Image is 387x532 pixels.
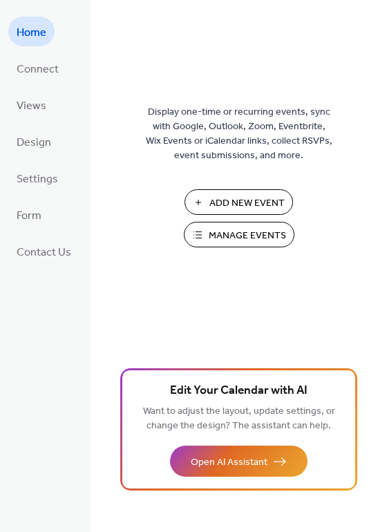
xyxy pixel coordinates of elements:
span: Connect [17,59,59,80]
span: Add New Event [209,196,285,211]
span: Display one-time or recurring events, sync with Google, Outlook, Zoom, Eventbrite, Wix Events or ... [146,105,332,163]
span: Views [17,95,46,117]
span: Contact Us [17,242,71,263]
a: Form [8,200,50,229]
a: Settings [8,163,66,193]
button: Add New Event [185,189,293,215]
span: Open AI Assistant [191,455,267,470]
span: Manage Events [209,229,286,243]
span: Home [17,22,46,44]
span: Settings [17,169,58,190]
button: Open AI Assistant [170,446,308,477]
span: Design [17,132,51,153]
span: Want to adjust the layout, update settings, or change the design? The assistant can help. [143,402,335,435]
a: Design [8,126,59,156]
a: Views [8,90,55,120]
span: Edit Your Calendar with AI [170,381,308,401]
a: Connect [8,53,67,83]
a: Home [8,17,55,46]
span: Form [17,205,41,227]
a: Contact Us [8,236,79,266]
button: Manage Events [184,222,294,247]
